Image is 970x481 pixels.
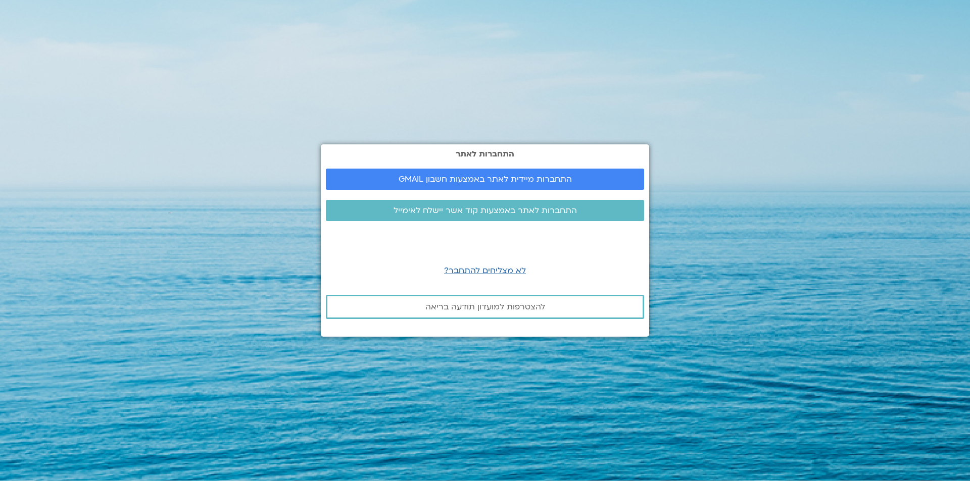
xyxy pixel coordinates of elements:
span: התחברות מיידית לאתר באמצעות חשבון GMAIL [399,175,572,184]
a: התחברות מיידית לאתר באמצעות חשבון GMAIL [326,169,644,190]
h2: התחברות לאתר [326,149,644,158]
a: לא מצליחים להתחבר? [444,265,526,276]
span: התחברות לאתר באמצעות קוד אשר יישלח לאימייל [394,206,577,215]
a: להצטרפות למועדון תודעה בריאה [326,295,644,319]
span: להצטרפות למועדון תודעה בריאה [425,302,545,311]
a: התחברות לאתר באמצעות קוד אשר יישלח לאימייל [326,200,644,221]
